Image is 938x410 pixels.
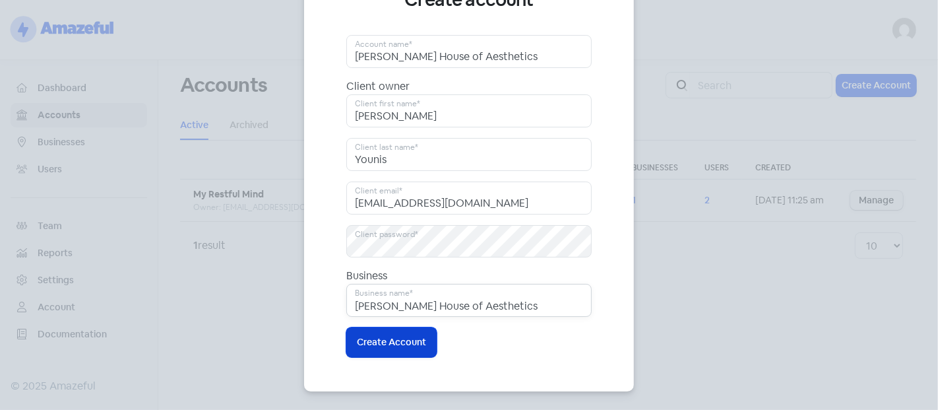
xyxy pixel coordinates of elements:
[346,182,592,215] input: Email
[346,268,592,284] div: Business
[346,327,437,357] button: Create Account
[357,335,426,349] span: Create Account
[346,94,592,127] input: First name
[346,138,592,171] input: Last name
[346,35,592,68] input: Account name
[346,79,592,94] div: Client owner
[346,284,592,317] input: Business name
